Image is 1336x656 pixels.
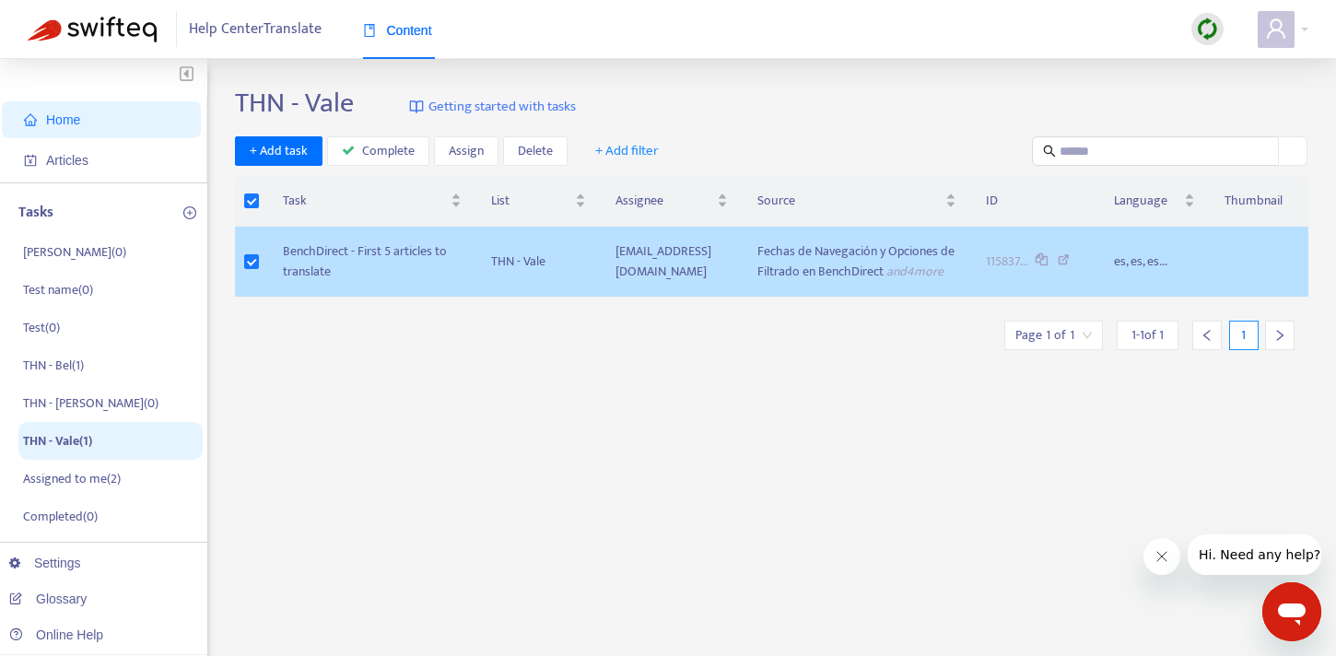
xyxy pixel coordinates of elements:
p: [PERSON_NAME] ( 0 ) [23,242,126,262]
span: Fechas de Navegación y Opciones de Filtrado en BenchDirect [757,240,955,282]
p: THN - Vale ( 1 ) [23,431,92,451]
span: Getting started with tasks [428,97,576,118]
a: Getting started with tasks [409,87,576,127]
span: 1 - 1 of 1 [1131,325,1164,345]
iframe: Button to launch messaging window [1262,582,1321,641]
button: Delete [503,136,568,166]
span: + Add filter [595,140,659,162]
button: + Add task [235,136,322,166]
span: Assign [449,141,484,161]
th: Thumbnail [1210,176,1308,227]
span: plus-circle [183,206,196,219]
span: 115837... [986,252,1028,272]
p: THN - [PERSON_NAME] ( 0 ) [23,393,158,413]
span: List [491,191,571,211]
th: Source [743,176,971,227]
span: book [363,24,376,37]
th: Language [1099,176,1210,227]
td: [EMAIL_ADDRESS][DOMAIN_NAME] [601,227,743,298]
div: 1 [1229,321,1259,350]
span: Content [363,23,432,38]
span: Articles [46,153,88,168]
span: search [1043,145,1056,158]
span: account-book [24,154,37,167]
iframe: Message from company [1188,534,1321,575]
p: Test name ( 0 ) [23,280,93,299]
iframe: Close message [1143,538,1180,575]
h2: THN - Vale [235,87,354,120]
a: Glossary [9,592,87,606]
button: Complete [327,136,429,166]
p: Tasks [18,202,53,224]
p: Assigned to me ( 2 ) [23,469,121,488]
a: Settings [9,556,81,570]
span: user [1265,18,1287,40]
span: right [1273,329,1286,342]
p: Completed ( 0 ) [23,507,98,526]
span: Home [46,112,80,127]
button: + Add filter [581,136,673,166]
th: Assignee [601,176,743,227]
span: Task [283,191,447,211]
td: es, es, es... [1099,227,1210,298]
span: left [1201,329,1213,342]
a: Online Help [9,627,103,642]
span: Language [1114,191,1180,211]
img: Swifteq [28,17,157,42]
button: Assign [434,136,498,166]
span: Help Center Translate [189,12,322,47]
p: THN - Bel ( 1 ) [23,356,84,375]
th: Task [268,176,476,227]
td: THN - Vale [476,227,601,298]
span: + Add task [250,141,308,161]
img: image-link [409,100,424,114]
span: Complete [362,141,415,161]
img: sync.dc5367851b00ba804db3.png [1196,18,1219,41]
p: Test ( 0 ) [23,318,60,337]
span: Assignee [615,191,713,211]
span: Delete [518,141,553,161]
td: BenchDirect - First 5 articles to translate [268,227,476,298]
span: Source [757,191,942,211]
th: ID [971,176,1099,227]
th: List [476,176,601,227]
span: home [24,113,37,126]
span: and 4 more [886,261,943,282]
